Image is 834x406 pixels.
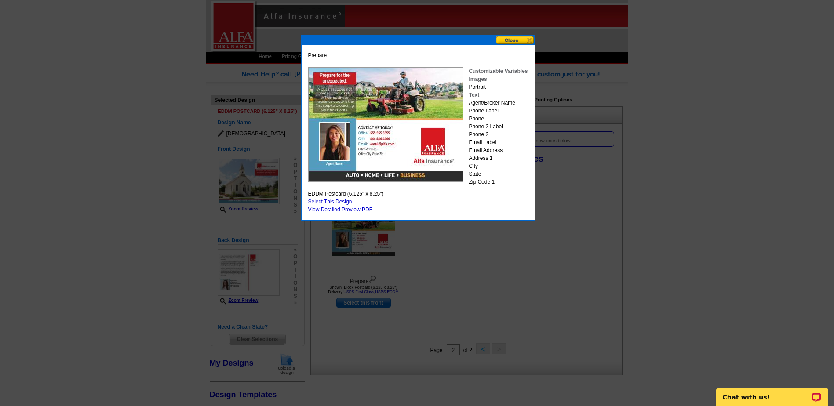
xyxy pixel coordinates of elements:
strong: Images [469,76,487,82]
iframe: LiveChat chat widget [710,378,834,406]
a: Select This Design [308,199,352,205]
strong: Text [469,92,479,98]
span: Prepare [308,51,327,59]
a: View Detailed Preview PDF [308,207,373,213]
strong: Customizable Variables [469,68,528,74]
div: Portrait Agent/Broker Name Phone Label Phone Phone 2 Label Phone 2 Email Label Email Address Addr... [469,67,528,186]
img: ALFAGENBF_Business_ALL.jpg [308,67,463,182]
span: EDDM Postcard (6.125" x 8.25") [308,190,384,198]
